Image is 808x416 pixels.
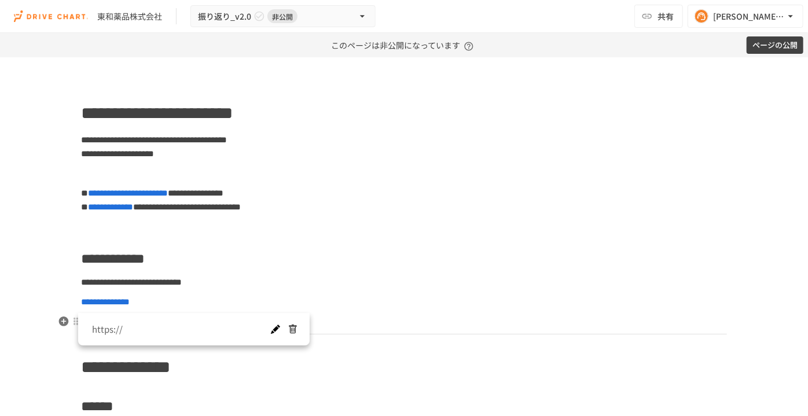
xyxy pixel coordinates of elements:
button: [PERSON_NAME][EMAIL_ADDRESS][DOMAIN_NAME] [688,5,803,28]
button: 振り返り_v2.0非公開 [190,5,376,28]
div: 東和薬品株式会社 [97,10,162,23]
button: ページの公開 [747,36,803,54]
span: 共有 [658,10,674,23]
img: i9VDDS9JuLRLX3JIUyK59LcYp6Y9cayLPHs4hOxMB9W [14,7,88,25]
span: 非公開 [267,10,298,23]
p: このページは非公開になっています [332,33,477,57]
span: 振り返り_v2.0 [198,9,251,24]
div: [PERSON_NAME][EMAIL_ADDRESS][DOMAIN_NAME] [713,9,785,24]
span: https:// [92,323,123,335]
button: 共有 [634,5,683,28]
